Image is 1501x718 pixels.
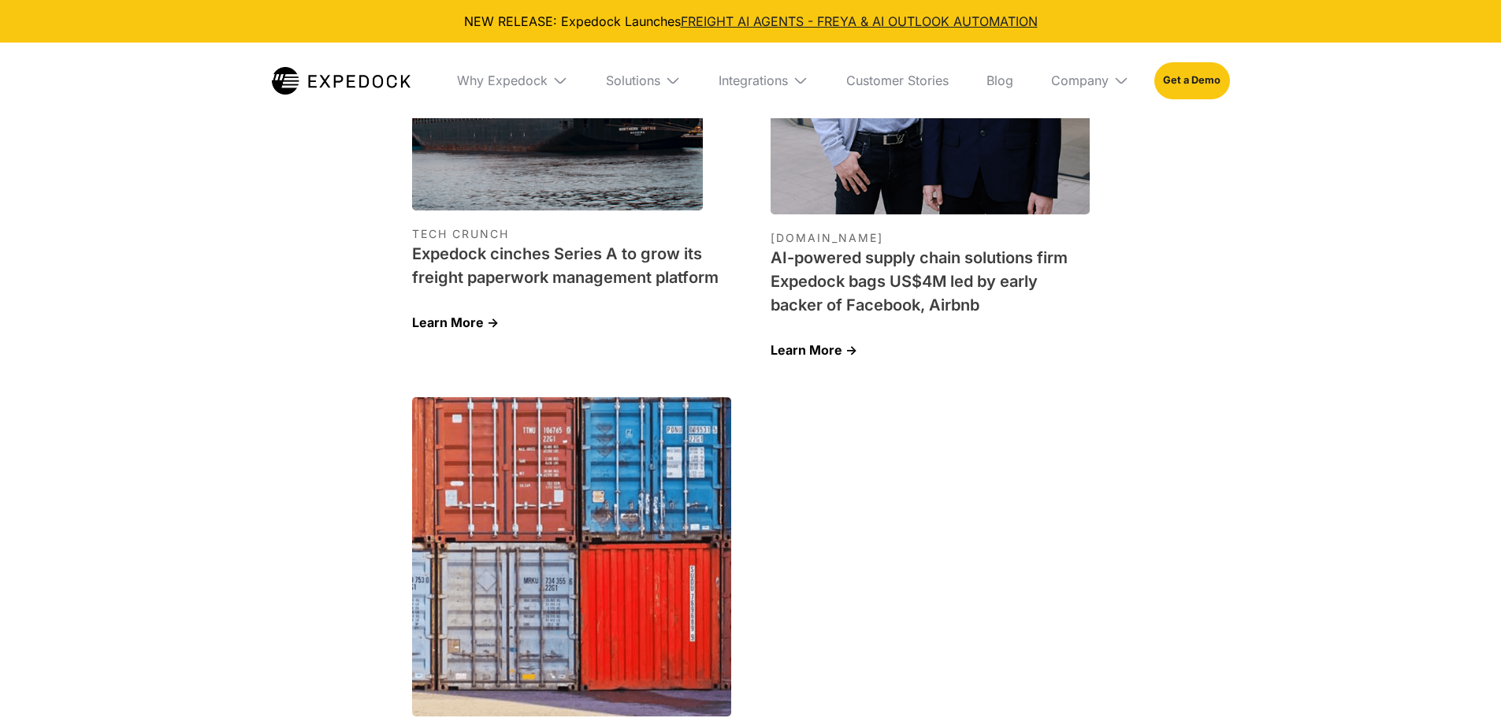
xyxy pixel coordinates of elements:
img: BusinessWorld Thumbnail [412,397,731,716]
div: Why Expedock [457,73,548,88]
div: Integrations [706,43,821,118]
a: FREIGHT AI AGENTS - FREYA & AI OUTLOOK AUTOMATION [681,13,1038,29]
a: Get a Demo [1154,62,1229,99]
div: TECH CRUNCH [412,226,731,242]
a: Blog [974,43,1026,118]
div: Learn More -> [771,342,1090,358]
h1: Expedock cinches Series A to grow its freight paperwork management platform [412,242,731,289]
div: Company [1051,73,1109,88]
div: Integrations [719,73,788,88]
div: Solutions [593,43,693,118]
div: Learn More -> [412,314,731,330]
div: Company [1038,43,1142,118]
div: NEW RELEASE: Expedock Launches [13,13,1488,30]
div: Why Expedock [444,43,581,118]
h1: AI-powered supply chain solutions firm Expedock bags US$4M led by early backer of Facebook, Airbnb [771,246,1090,317]
div: Solutions [606,73,660,88]
div: [DOMAIN_NAME] [771,230,1090,246]
iframe: Chat Widget [1239,548,1501,718]
a: Customer Stories [834,43,961,118]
